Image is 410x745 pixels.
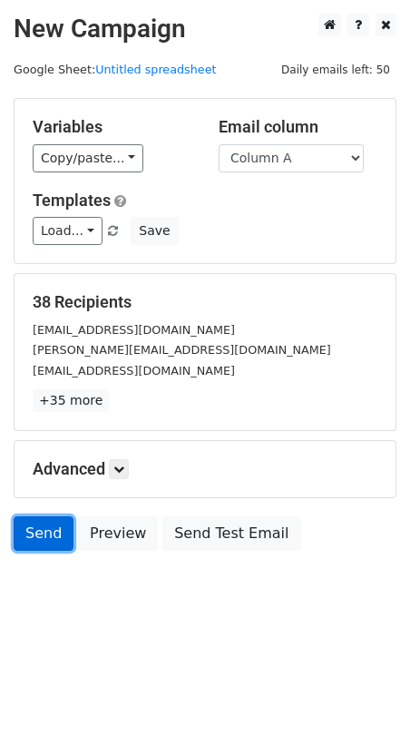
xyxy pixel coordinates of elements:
[33,144,143,172] a: Copy/paste...
[33,343,331,357] small: [PERSON_NAME][EMAIL_ADDRESS][DOMAIN_NAME]
[33,117,191,137] h5: Variables
[33,459,377,479] h5: Advanced
[95,63,216,76] a: Untitled spreadsheet
[275,60,396,80] span: Daily emails left: 50
[14,14,396,44] h2: New Campaign
[162,516,300,551] a: Send Test Email
[33,364,235,377] small: [EMAIL_ADDRESS][DOMAIN_NAME]
[33,389,109,412] a: +35 more
[33,323,235,337] small: [EMAIL_ADDRESS][DOMAIN_NAME]
[33,191,111,210] a: Templates
[33,292,377,312] h5: 38 Recipients
[78,516,158,551] a: Preview
[319,658,410,745] iframe: Chat Widget
[14,63,217,76] small: Google Sheet:
[33,217,102,245] a: Load...
[275,63,396,76] a: Daily emails left: 50
[131,217,178,245] button: Save
[14,516,73,551] a: Send
[219,117,377,137] h5: Email column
